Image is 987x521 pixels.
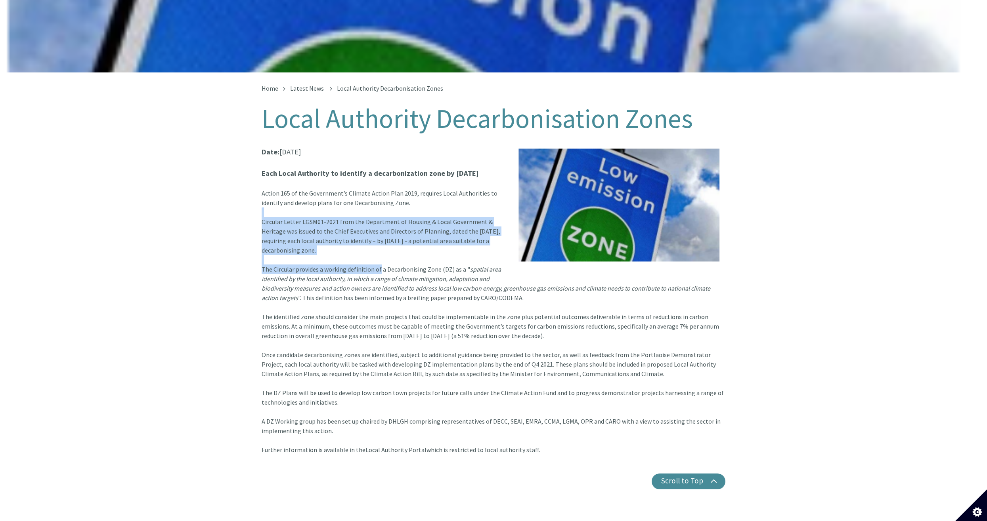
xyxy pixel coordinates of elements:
[262,351,716,378] font: Once candidate decarbonising zones are identified, subject to additional guidance being provided ...
[955,489,987,521] button: Set cookie preferences
[517,146,726,265] img: Low Emission Sign
[365,446,427,454] a: Local Authority Portal
[337,84,443,92] span: Local Authority Decarbonisation Zones
[290,84,324,92] a: Latest News
[262,147,279,156] strong: Date:
[262,389,724,406] font: The DZ Plans will be used to develop low carbon town projects for future calls under the Climate ...
[262,218,500,254] font: Circular Letter LGSM01-2021 from the Department of Housing & Local Government & Heritage was issu...
[262,265,710,302] em: spatial area identified by the local authority, in which a range of climate mitigation, adaptatio...
[262,446,540,454] font: Further information is available in the which is restricted to local authority staff.
[262,265,710,302] font: The Circular provides a working definition of a Decarbonising Zone (DZ) as a " ". This definition...
[262,84,278,92] a: Home
[262,189,497,207] font: Action 165 of the Government’s Climate Action Plan 2019, requires Local Authorities to identify a...
[652,473,725,489] button: Scroll to Top
[262,146,725,158] p: [DATE]
[262,104,725,133] h1: Local Authority Decarbonisation Zones
[262,388,725,454] div: A DZ Working group has been set up chaired by DHLGH comprising representatives of DECC, SEAI, EMR...
[262,168,479,177] strong: Each Local Authority to identify a decarbonization zone by [DATE]
[262,313,719,340] font: The identified zone should consider the main projects that could be implementable in the zone plu...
